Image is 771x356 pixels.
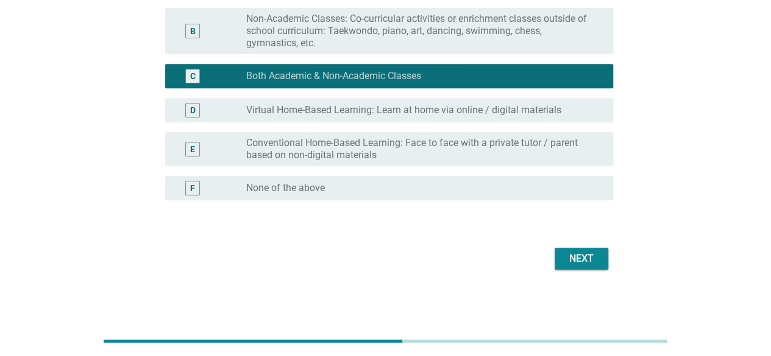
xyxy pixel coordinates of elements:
div: C [190,69,196,82]
label: Conventional Home-Based Learning: Face to face with a private tutor / parent based on non-digital... [246,137,594,161]
label: Virtual Home-Based Learning: Learn at home via online / digital materials [246,104,561,116]
div: E [190,142,195,155]
div: D [190,103,196,116]
div: B [190,24,196,37]
div: Next [564,251,599,266]
label: Non-Academic Classes: Co-curricular activities or enrichment classes outside of school curriculum... [246,13,594,49]
label: Both Academic & Non-Academic Classes [246,70,421,82]
div: F [190,181,195,194]
label: None of the above [246,182,325,194]
button: Next [555,248,608,270]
